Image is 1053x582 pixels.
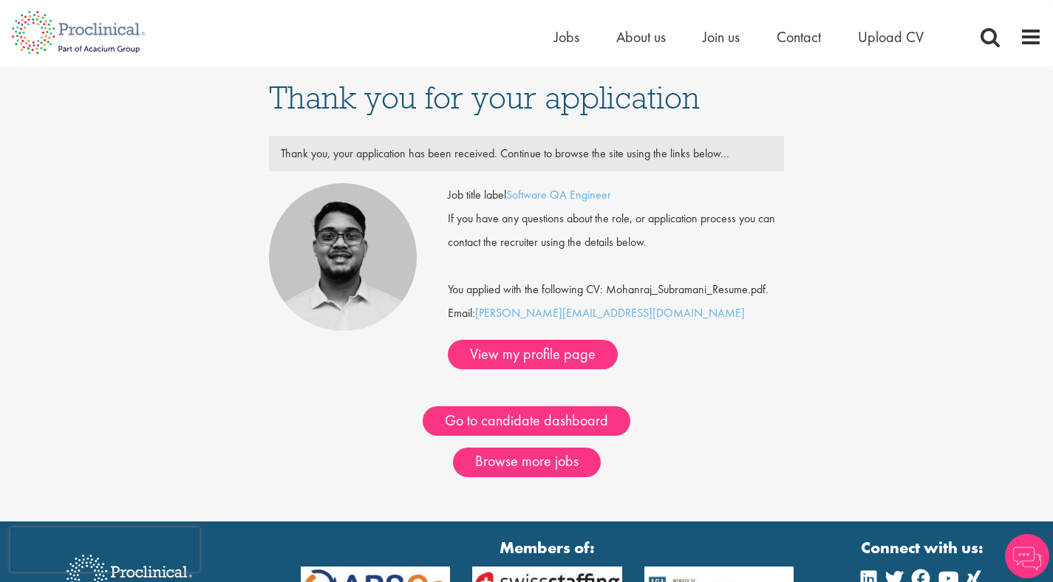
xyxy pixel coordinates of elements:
[475,305,745,321] a: [PERSON_NAME][EMAIL_ADDRESS][DOMAIN_NAME]
[858,27,924,47] a: Upload CV
[423,406,630,436] a: Go to candidate dashboard
[453,448,601,477] a: Browse more jobs
[10,527,200,572] iframe: reCAPTCHA
[616,27,666,47] a: About us
[269,78,700,117] span: Thank you for your application
[448,183,784,369] div: Email:
[448,340,618,369] a: View my profile page
[777,27,821,47] a: Contact
[554,27,579,47] a: Jobs
[437,254,795,301] div: You applied with the following CV: Mohanraj_Subramani_Resume.pdf.
[861,536,986,559] strong: Connect with us:
[270,142,784,165] div: Thank you, your application has been received. Continue to browse the site using the links below...
[301,536,794,559] strong: Members of:
[437,183,795,207] div: Job title label
[437,207,795,254] div: If you have any questions about the role, or application process you can contact the recruiter us...
[269,183,417,331] img: Timothy Deschamps
[703,27,740,47] a: Join us
[1005,534,1049,578] img: Chatbot
[506,187,611,202] a: Software QA Engineer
